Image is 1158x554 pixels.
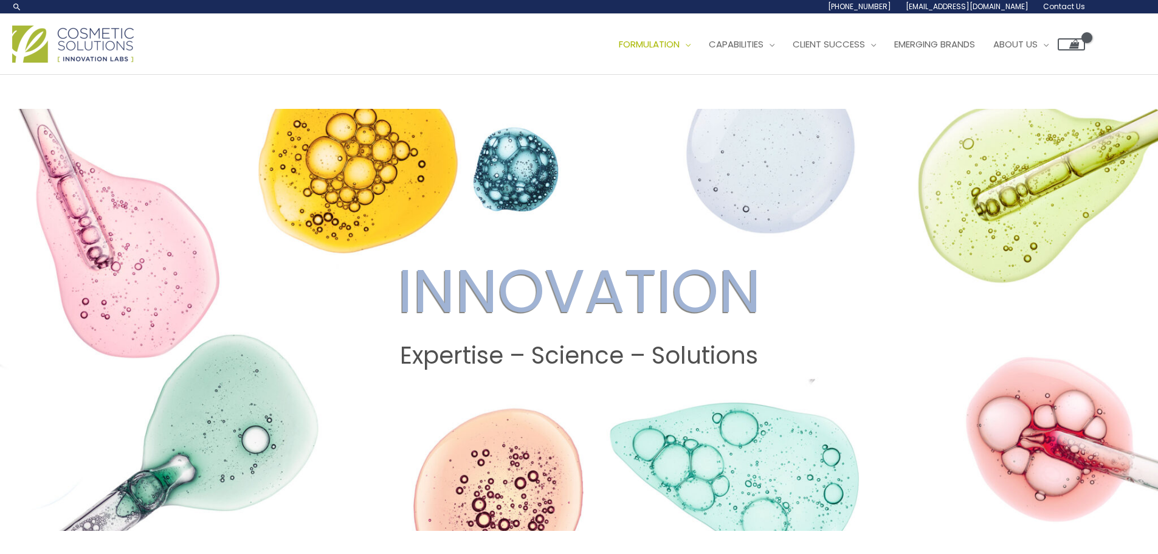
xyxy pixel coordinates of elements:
[12,342,1146,370] h2: Expertise – Science – Solutions
[984,26,1058,63] a: About Us
[601,26,1085,63] nav: Site Navigation
[12,255,1146,327] h2: INNOVATION
[12,2,22,12] a: Search icon link
[793,38,865,50] span: Client Success
[619,38,680,50] span: Formulation
[885,26,984,63] a: Emerging Brands
[709,38,763,50] span: Capabilities
[784,26,885,63] a: Client Success
[993,38,1038,50] span: About Us
[828,1,891,12] span: [PHONE_NUMBER]
[700,26,784,63] a: Capabilities
[12,26,134,63] img: Cosmetic Solutions Logo
[1058,38,1085,50] a: View Shopping Cart, empty
[610,26,700,63] a: Formulation
[1043,1,1085,12] span: Contact Us
[894,38,975,50] span: Emerging Brands
[906,1,1029,12] span: [EMAIL_ADDRESS][DOMAIN_NAME]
